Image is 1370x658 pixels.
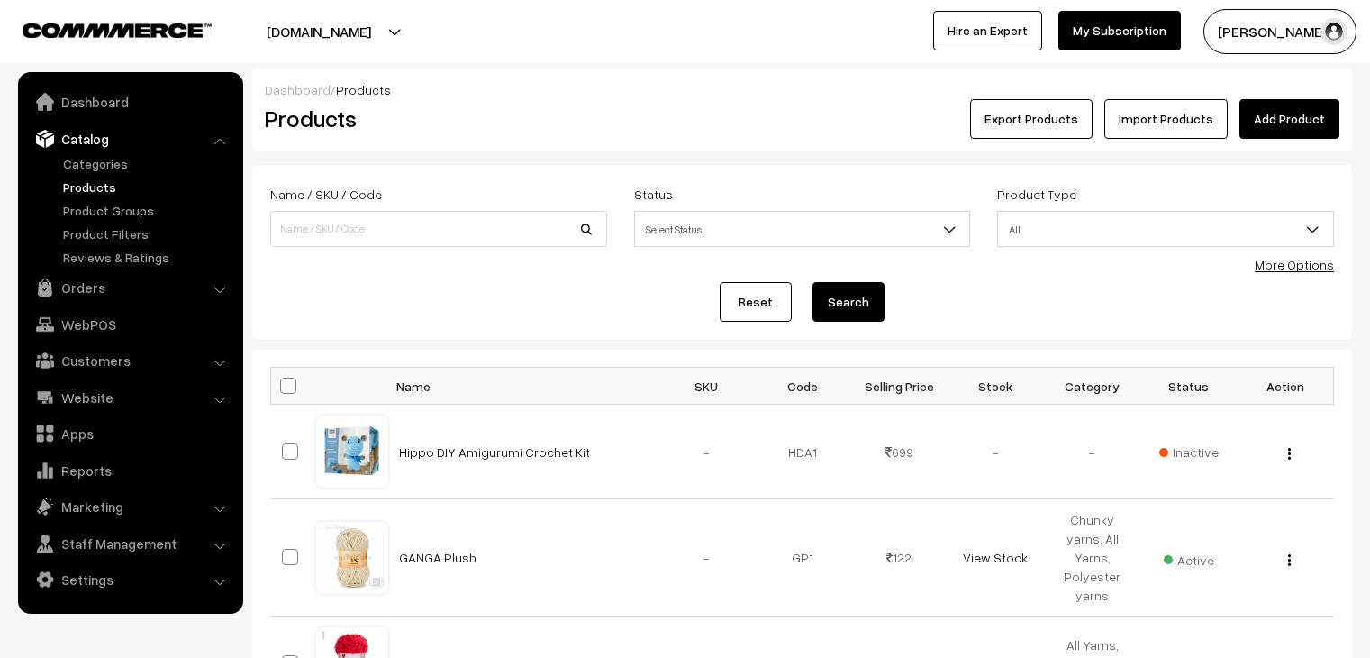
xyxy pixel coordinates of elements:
span: Inactive [1159,443,1219,462]
a: Reviews & Ratings [59,248,237,267]
span: Select Status [634,211,971,247]
button: Export Products [970,99,1093,139]
a: Add Product [1239,99,1339,139]
h2: Products [265,105,605,133]
span: Active [1164,546,1214,570]
a: Product Filters [59,224,237,243]
a: Orders [23,271,237,304]
td: - [948,405,1044,499]
td: GP1 [755,499,851,617]
span: Products [336,82,391,97]
th: Name [388,368,658,405]
a: Catalog [23,123,237,155]
td: HDA1 [755,405,851,499]
th: Code [755,368,851,405]
a: Settings [23,563,237,596]
td: 122 [851,499,948,617]
a: Apps [23,417,237,450]
a: Import Products [1104,99,1228,139]
td: 699 [851,405,948,499]
a: Staff Management [23,527,237,560]
td: - [658,499,755,617]
img: Menu [1288,448,1291,460]
a: Hippo DIY Amigurumi Crochet Kit [399,444,590,460]
a: Website [23,381,237,414]
th: SKU [658,368,755,405]
label: Name / SKU / Code [270,185,382,204]
th: Stock [948,368,1044,405]
img: user [1320,18,1347,45]
a: Hire an Expert [933,11,1042,50]
a: Customers [23,344,237,377]
td: - [1044,405,1140,499]
button: [DOMAIN_NAME] [204,9,434,54]
a: Product Groups [59,201,237,220]
a: Reset [720,282,792,322]
a: COMMMERCE [23,18,180,40]
a: Dashboard [265,82,331,97]
a: Categories [59,154,237,173]
button: Search [812,282,885,322]
a: WebPOS [23,308,237,341]
span: All [998,214,1333,245]
label: Status [634,185,673,204]
img: COMMMERCE [23,23,212,37]
a: My Subscription [1058,11,1181,50]
a: View Stock [963,550,1028,565]
label: Product Type [997,185,1076,204]
a: Dashboard [23,86,237,118]
span: All [997,211,1334,247]
td: Chunky yarns, All Yarns, Polyester yarns [1044,499,1140,617]
a: More Options [1255,257,1334,272]
a: Marketing [23,490,237,523]
div: / [265,80,1339,99]
span: Select Status [635,214,970,245]
td: - [658,405,755,499]
img: Menu [1288,554,1291,566]
th: Selling Price [851,368,948,405]
a: Products [59,178,237,196]
button: [PERSON_NAME]… [1203,9,1356,54]
th: Action [1237,368,1333,405]
a: Reports [23,454,237,487]
a: GANGA Plush [399,550,476,565]
th: Status [1140,368,1237,405]
input: Name / SKU / Code [270,211,607,247]
th: Category [1044,368,1140,405]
